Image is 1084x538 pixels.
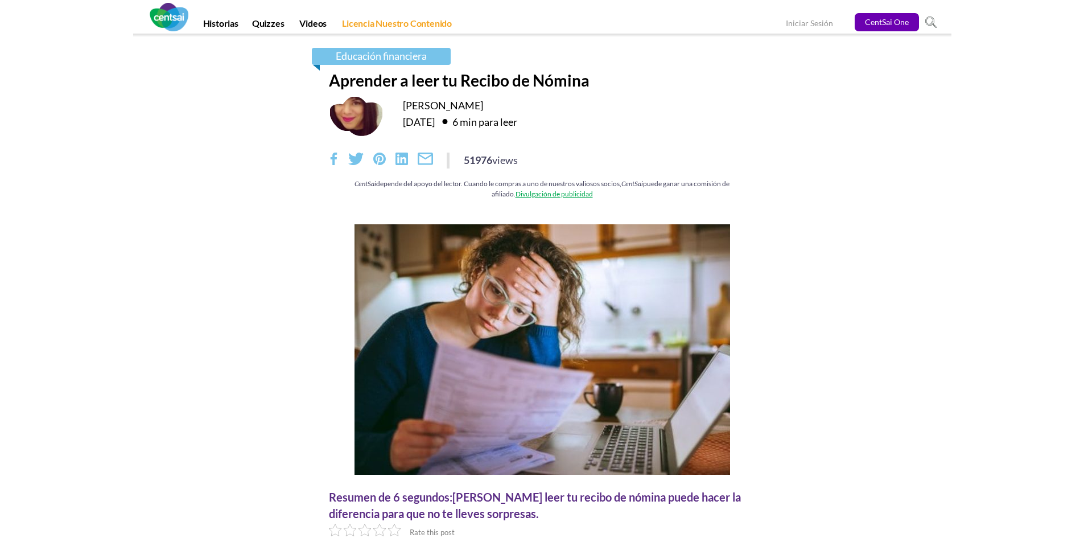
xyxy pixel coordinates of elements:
span: Rate this post [407,528,457,537]
img: Aprender a leer tu Recibo de Nómina [355,224,730,475]
a: Licencia Nuestro Contenido [335,18,459,34]
a: Iniciar Sesión [786,18,833,30]
div: 51976 [464,153,518,167]
h1: Aprender a leer tu Recibo de Nómina [329,71,756,90]
em: CentSai [355,180,376,188]
div: [PERSON_NAME] leer tu recibo de nómina puede hacer la diferencia para que no te lleves sorpresas. [329,489,756,521]
em: CentSai [621,180,643,188]
div: 6 min para leer [436,112,517,130]
a: Videos [292,18,333,34]
a: Quizzes [245,18,291,34]
time: [DATE] [403,116,435,128]
a: [PERSON_NAME] [403,99,483,112]
a: Educación financiera [312,48,451,65]
div: depende del apoyo del lector. Cuando le compras a uno de nuestros valiosos socios, puede ganar un... [329,179,756,199]
a: Divulgación de publicidad [516,190,593,198]
a: Historias [196,18,245,34]
img: CentSai [150,3,188,31]
span: Resumen de 6 segundos: [329,490,452,504]
span: views [492,154,518,166]
a: CentSai One [855,13,919,31]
